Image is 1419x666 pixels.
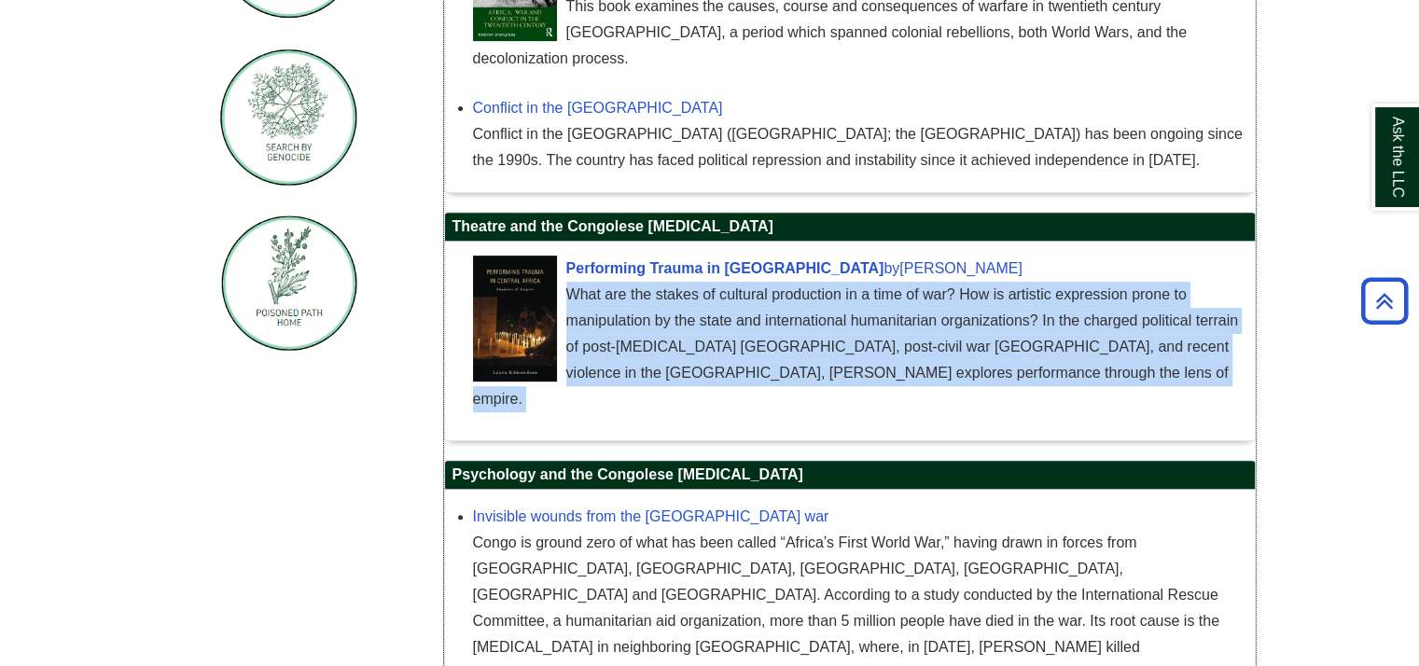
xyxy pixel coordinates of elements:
h2: Psychology and the Congolese [MEDICAL_DATA] [445,461,1255,490]
div: Conflict in the [GEOGRAPHIC_DATA] ([GEOGRAPHIC_DATA]; the [GEOGRAPHIC_DATA]) has been ongoing sin... [473,121,1245,173]
img: Poisoned Path Home [219,214,359,353]
a: Cover ArtPerforming Trauma in [GEOGRAPHIC_DATA]by[PERSON_NAME] [566,260,1023,276]
span: [PERSON_NAME] [899,260,1023,276]
img: Search by Genocide [219,47,359,186]
h2: Theatre and the Congolese [MEDICAL_DATA] [445,213,1255,242]
a: Back to Top [1355,288,1414,313]
img: Cover Art [473,256,557,382]
a: Conflict in the [GEOGRAPHIC_DATA] [473,100,723,116]
div: What are the stakes of cultural production in a time of war? How is artistic expression prone to ... [473,282,1245,412]
a: Invisible wounds from the [GEOGRAPHIC_DATA] war [473,508,829,524]
span: by [883,260,899,276]
span: Performing Trauma in [GEOGRAPHIC_DATA] [566,260,884,276]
